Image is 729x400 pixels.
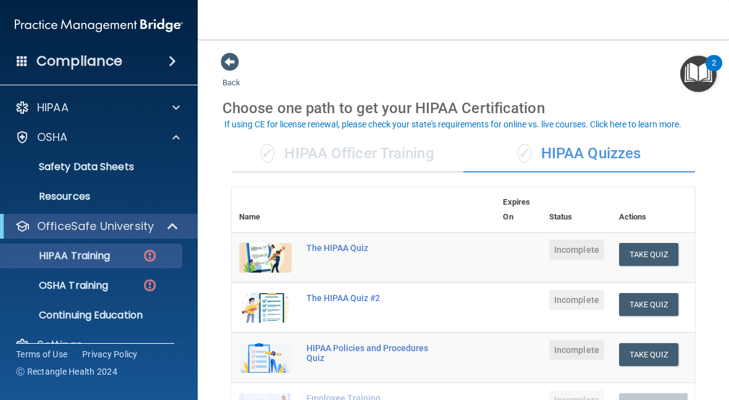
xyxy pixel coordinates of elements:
a: Terms of Use [16,348,67,360]
th: Actions [612,187,695,232]
a: HIPAA [15,100,180,115]
a: Privacy Policy [82,348,138,360]
th: Status [542,187,612,232]
h4: Compliance [36,53,122,70]
span: Incomplete [549,240,604,260]
p: OfficeSafe University [37,219,154,234]
div: 2 [712,63,716,79]
p: Safety Data Sheets [8,161,177,173]
p: Resources [8,190,177,203]
img: danger-circle.6113f641.png [142,248,158,263]
span: ✓ [261,144,274,163]
button: Take Quiz [619,243,678,266]
div: HIPAA Policies and Procedures Quiz [306,343,434,363]
div: The HIPAA Quiz [306,243,434,253]
span: ✓ [518,144,531,163]
div: HIPAA Quizzes [463,135,695,172]
p: OSHA [37,130,68,145]
a: OfficeSafe University [15,219,179,234]
img: PMB logo [15,13,183,38]
p: Continuing Education [8,309,177,321]
div: Choose one path to get your HIPAA Certification [222,90,704,126]
a: OSHA [15,130,180,145]
p: HIPAA Training [8,250,110,262]
button: Take Quiz [619,293,678,316]
span: Incomplete [549,290,604,310]
p: HIPAA [37,100,69,115]
div: HIPAA Officer Training [232,135,463,172]
span: Ⓒ Rectangle Health 2024 [16,365,117,378]
a: Back [222,63,240,87]
a: Settings [15,338,180,352]
p: OSHA Training [8,279,108,292]
button: If using CE for license renewal, please check your state's requirements for online vs. live cours... [222,118,683,130]
iframe: Drift Widget Chat Controller [515,312,714,362]
th: Expires On [495,187,541,232]
div: The HIPAA Quiz #2 [306,293,434,303]
div: If using CE for license renewal, please check your state's requirements for online vs. live cours... [224,120,681,129]
img: danger-circle.6113f641.png [142,278,158,293]
p: Settings [37,338,83,352]
th: Name [232,187,299,232]
button: Open Resource Center, 2 new notifications [680,56,717,92]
